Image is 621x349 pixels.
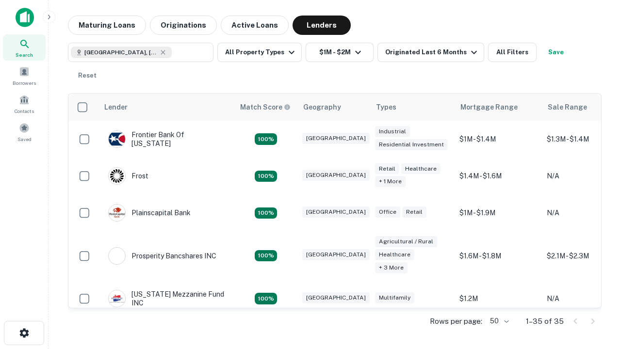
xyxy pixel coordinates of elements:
button: Reset [72,66,103,85]
div: Frost [108,167,148,185]
div: Retail [402,206,426,218]
div: Residential Investment [375,139,448,150]
td: $1.6M - $1.8M [455,231,542,280]
a: Saved [3,119,46,145]
button: Save your search to get updates of matches that match your search criteria. [540,43,572,62]
div: Matching Properties: 4, hasApolloMatch: undefined [255,171,277,182]
button: All Property Types [217,43,302,62]
button: Active Loans [221,16,289,35]
a: Contacts [3,91,46,117]
div: Matching Properties: 5, hasApolloMatch: undefined [255,293,277,304]
div: Matching Properties: 4, hasApolloMatch: undefined [255,133,277,145]
th: Capitalize uses an advanced AI algorithm to match your search with the best lender. The match sco... [234,94,297,121]
h6: Match Score [240,102,289,112]
div: [US_STATE] Mezzanine Fund INC [108,290,225,307]
div: Retail [375,163,399,174]
div: Industrial [375,126,410,137]
div: Sale Range [548,101,587,113]
img: capitalize-icon.png [16,8,34,27]
img: picture [109,205,125,221]
div: Healthcare [375,249,414,260]
span: Saved [17,135,32,143]
div: Mortgage Range [460,101,518,113]
div: Prosperity Bancshares INC [108,247,216,265]
a: Borrowers [3,63,46,89]
img: picture [109,290,125,307]
div: Frontier Bank Of [US_STATE] [108,130,225,148]
div: [GEOGRAPHIC_DATA] [302,133,370,144]
button: Maturing Loans [68,16,146,35]
button: Originations [150,16,217,35]
div: Plainscapital Bank [108,204,191,222]
img: picture [109,131,125,147]
td: $1M - $1.9M [455,194,542,231]
div: 50 [486,314,510,328]
th: Mortgage Range [455,94,542,121]
p: Rows per page: [430,316,482,327]
div: Multifamily [375,292,414,303]
div: [GEOGRAPHIC_DATA] [302,206,370,218]
div: Matching Properties: 4, hasApolloMatch: undefined [255,207,277,219]
div: Originated Last 6 Months [385,47,480,58]
button: $1M - $2M [306,43,374,62]
th: Types [370,94,455,121]
span: Borrowers [13,79,36,87]
button: Originated Last 6 Months [377,43,484,62]
th: Geography [297,94,370,121]
div: [GEOGRAPHIC_DATA] [302,292,370,303]
div: [GEOGRAPHIC_DATA] [302,170,370,181]
iframe: Chat Widget [572,271,621,318]
div: Agricultural / Rural [375,236,437,247]
div: Healthcare [401,163,441,174]
span: Contacts [15,107,34,115]
td: $1M - $1.4M [455,121,542,158]
div: Geography [303,101,341,113]
button: Lenders [293,16,351,35]
td: $1.4M - $1.6M [455,158,542,194]
p: 1–35 of 35 [526,316,564,327]
div: Office [375,206,400,218]
img: picture [109,168,125,184]
div: + 3 more [375,262,408,273]
div: Capitalize uses an advanced AI algorithm to match your search with the best lender. The match sco... [240,102,291,112]
div: Lender [104,101,128,113]
span: Search [16,51,33,59]
div: Types [376,101,396,113]
div: Matching Properties: 6, hasApolloMatch: undefined [255,250,277,262]
td: $1.2M [455,280,542,317]
button: All Filters [488,43,537,62]
a: Search [3,34,46,61]
span: [GEOGRAPHIC_DATA], [GEOGRAPHIC_DATA], [GEOGRAPHIC_DATA] [84,48,157,57]
img: picture [109,248,125,264]
div: [GEOGRAPHIC_DATA] [302,249,370,260]
th: Lender [98,94,234,121]
div: + 1 more [375,176,406,187]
